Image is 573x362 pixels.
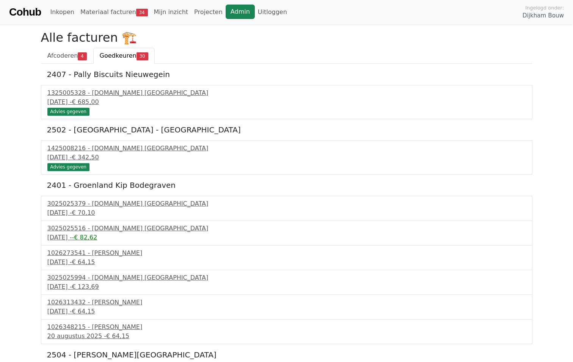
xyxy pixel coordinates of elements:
a: 3025025994 - [DOMAIN_NAME] [GEOGRAPHIC_DATA][DATE] -€ 123,69 [47,273,526,291]
div: 20 augustus 2025 - [47,332,526,341]
div: [DATE] - [47,208,526,217]
span: Ingelogd onder: [525,4,564,11]
a: 1325005328 - [DOMAIN_NAME] [GEOGRAPHIC_DATA][DATE] -€ 685,00 Advies gegeven [47,88,526,115]
a: Admin [226,5,255,19]
span: Goedkeuren [100,52,137,59]
h2: Alle facturen 🏗️ [41,30,532,45]
span: € 64,15 [72,258,95,266]
div: [DATE] - [47,233,526,242]
div: 1026313432 - [PERSON_NAME] [47,298,526,307]
a: Materiaal facturen34 [77,5,151,20]
span: € 685,00 [72,98,99,105]
a: 3025025379 - [DOMAIN_NAME] [GEOGRAPHIC_DATA][DATE] -€ 70,10 [47,199,526,217]
div: 1026273541 - [PERSON_NAME] [47,249,526,258]
a: Goedkeuren30 [93,48,155,64]
a: Projecten [191,5,226,20]
div: 3025025379 - [DOMAIN_NAME] [GEOGRAPHIC_DATA] [47,199,526,208]
div: 3025025516 - [DOMAIN_NAME] [GEOGRAPHIC_DATA] [47,224,526,233]
h5: 2502 - [GEOGRAPHIC_DATA] - [GEOGRAPHIC_DATA] [47,125,526,134]
a: Inkopen [47,5,77,20]
span: Dijkham Bouw [523,11,564,20]
a: Cohub [9,3,41,21]
a: Mijn inzicht [151,5,192,20]
span: 34 [136,9,148,16]
span: € 64,15 [72,308,95,315]
span: € 70,10 [72,209,95,216]
div: [DATE] - [47,258,526,267]
a: 1026313432 - [PERSON_NAME][DATE] -€ 64,15 [47,298,526,316]
span: 30 [137,52,148,60]
a: 3025025516 - [DOMAIN_NAME] [GEOGRAPHIC_DATA][DATE] --€ 82,62 [47,224,526,242]
a: Afcoderen4 [41,48,93,64]
div: 1026348215 - [PERSON_NAME] [47,323,526,332]
a: 1425008216 - [DOMAIN_NAME] [GEOGRAPHIC_DATA][DATE] -€ 342,50 Advies gegeven [47,144,526,170]
span: -€ 82,62 [72,234,97,241]
div: Advies gegeven [47,163,89,171]
span: Afcoderen [47,52,78,59]
div: [DATE] - [47,98,526,107]
div: 3025025994 - [DOMAIN_NAME] [GEOGRAPHIC_DATA] [47,273,526,282]
div: [DATE] - [47,307,526,316]
span: € 64,15 [106,332,129,340]
div: [DATE] - [47,153,526,162]
a: Uitloggen [255,5,290,20]
span: € 342,50 [72,154,99,161]
div: Advies gegeven [47,108,89,115]
a: 1026273541 - [PERSON_NAME][DATE] -€ 64,15 [47,249,526,267]
span: 4 [78,52,86,60]
div: 1325005328 - [DOMAIN_NAME] [GEOGRAPHIC_DATA] [47,88,526,98]
h5: 2504 - [PERSON_NAME][GEOGRAPHIC_DATA] [47,350,526,359]
a: 1026348215 - [PERSON_NAME]20 augustus 2025 -€ 64,15 [47,323,526,341]
div: 1425008216 - [DOMAIN_NAME] [GEOGRAPHIC_DATA] [47,144,526,153]
div: [DATE] - [47,282,526,291]
span: € 123,69 [72,283,99,290]
h5: 2401 - Groenland Kip Bodegraven [47,181,526,190]
h5: 2407 - Pally Biscuits Nieuwegein [47,70,526,79]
